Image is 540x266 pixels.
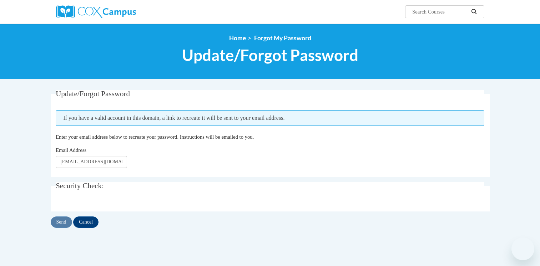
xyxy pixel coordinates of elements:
a: Home [229,34,246,42]
span: If you have a valid account in this domain, a link to recreate it will be sent to your email addr... [56,110,484,126]
span: Update/Forgot Password [182,46,358,65]
span: Email Address [56,147,86,153]
img: Cox Campus [56,5,136,18]
span: Enter your email address below to recreate your password. Instructions will be emailed to you. [56,134,254,140]
span: Update/Forgot Password [56,89,130,98]
input: Email [56,156,127,168]
iframe: Button to launch messaging window [511,237,534,260]
input: Search Courses [412,7,469,16]
span: Security Check: [56,181,104,190]
input: Cancel [73,216,99,228]
span: Forgot My Password [254,34,311,42]
a: Cox Campus [56,5,192,18]
button: Search [469,7,479,16]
